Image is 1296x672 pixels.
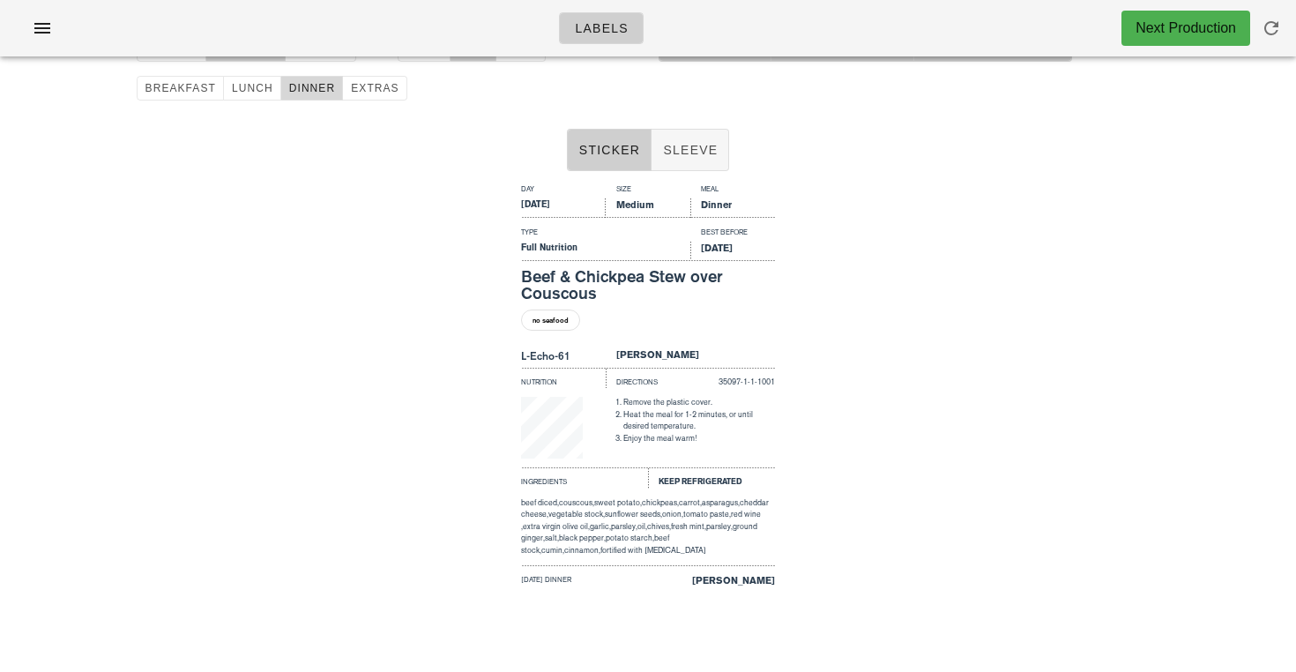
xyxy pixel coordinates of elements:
[606,198,690,218] div: Medium
[559,12,644,44] a: Labels
[662,143,718,157] span: Sleeve
[683,510,731,519] span: tomato paste,
[690,242,775,261] div: [DATE]
[564,546,600,555] span: cinnamon,
[559,534,606,542] span: black pepper,
[521,498,559,507] span: beef diced,
[521,269,775,302] div: Beef & Chickpea Stew over Couscous
[567,129,652,171] button: Sticker
[679,498,702,507] span: carrot,
[541,546,564,555] span: cumin,
[606,183,690,198] div: Size
[719,377,775,386] span: 35097-1-1-1001
[343,76,407,101] button: extras
[578,143,641,157] span: Sticker
[606,368,690,389] div: Directions
[637,522,647,531] span: oil,
[288,82,336,94] span: dinner
[606,534,654,542] span: potato starch,
[521,574,648,594] div: [DATE] dinner
[145,82,216,94] span: breakfast
[623,397,775,409] li: Remove the plastic cover.
[648,467,775,489] div: Keep Refrigerated
[521,183,606,198] div: Day
[671,522,706,531] span: fresh mint,
[545,534,559,542] span: salt,
[521,242,690,261] div: Full Nutrition
[706,522,733,531] span: parsley,
[648,574,775,594] div: [PERSON_NAME]
[606,348,775,368] div: [PERSON_NAME]
[623,433,775,445] li: Enjoy the meal warm!
[523,522,590,531] span: extra virgin olive oil,
[533,310,569,330] span: no seafood
[521,227,690,242] div: Type
[548,510,605,519] span: vegetable stock,
[702,498,740,507] span: asparagus,
[690,183,775,198] div: Meal
[574,21,629,35] span: Labels
[224,76,281,101] button: lunch
[623,409,775,433] li: Heat the meal for 1-2 minutes, or until desired temperature.
[521,534,669,555] span: beef stock,
[1136,18,1236,39] div: Next Production
[594,498,642,507] span: sweet potato,
[605,510,662,519] span: sunflower seeds,
[662,510,683,519] span: onion,
[137,76,224,101] button: breakfast
[521,348,606,368] div: L-Echo-61
[642,498,679,507] span: chickpeas,
[521,368,606,389] div: Nutrition
[350,82,399,94] span: extras
[559,498,594,507] span: couscous,
[647,522,671,531] span: chives,
[652,129,729,171] button: Sleeve
[521,467,648,489] div: Ingredients
[611,522,637,531] span: parsley,
[281,76,344,101] button: dinner
[690,227,775,242] div: Best Before
[690,198,775,218] div: Dinner
[590,522,611,531] span: garlic,
[521,510,761,531] span: red wine ,
[521,198,606,218] div: [DATE]
[231,82,273,94] span: lunch
[600,546,706,555] span: fortified with [MEDICAL_DATA]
